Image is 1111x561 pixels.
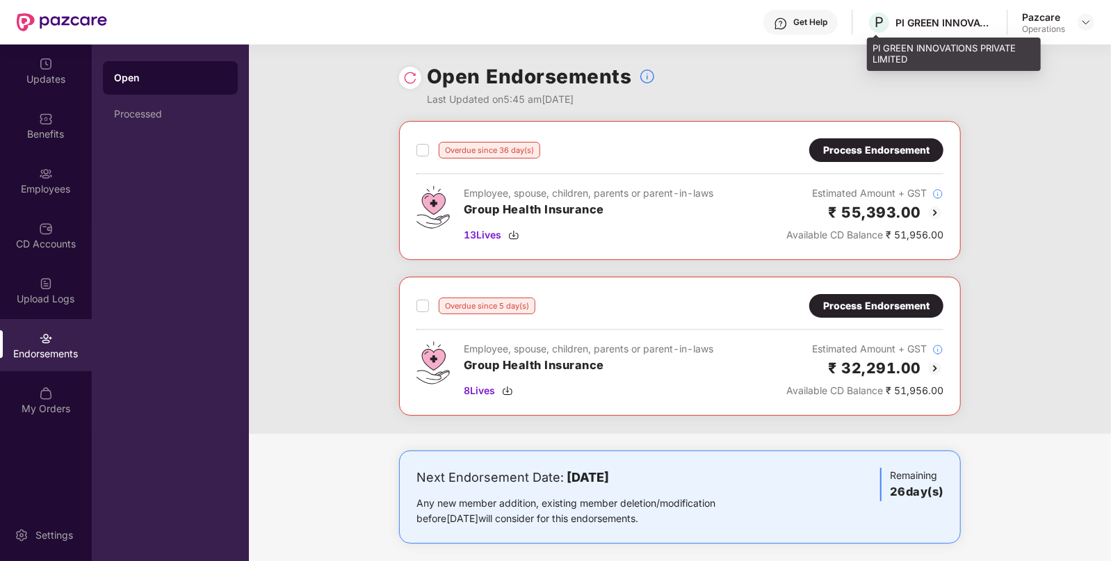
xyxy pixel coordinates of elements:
[464,357,713,375] h3: Group Health Insurance
[39,277,53,291] img: svg+xml;base64,PHN2ZyBpZD0iVXBsb2FkX0xvZ3MiIGRhdGEtbmFtZT0iVXBsb2FkIExvZ3MiIHhtbG5zPSJodHRwOi8vd3...
[114,71,227,85] div: Open
[823,143,930,158] div: Process Endorsement
[895,16,993,29] div: PI GREEN INNOVATIONS PRIVATE LIMITED
[427,92,656,107] div: Last Updated on 5:45 am[DATE]
[114,108,227,120] div: Processed
[890,483,943,501] h3: 26 day(s)
[39,112,53,126] img: svg+xml;base64,PHN2ZyBpZD0iQmVuZWZpdHMiIHhtbG5zPSJodHRwOi8vd3d3LnczLm9yZy8yMDAwL3N2ZyIgd2lkdGg9Ij...
[875,14,884,31] span: P
[927,204,943,221] img: svg+xml;base64,PHN2ZyBpZD0iQmFjay0yMHgyMCIgeG1sbnM9Imh0dHA6Ly93d3cudzMub3JnLzIwMDAvc3ZnIiB3aWR0aD...
[1022,24,1065,35] div: Operations
[416,468,759,487] div: Next Endorsement Date:
[464,227,501,243] span: 13 Lives
[464,383,495,398] span: 8 Lives
[880,468,943,501] div: Remaining
[786,341,943,357] div: Estimated Amount + GST
[403,71,417,85] img: svg+xml;base64,PHN2ZyBpZD0iUmVsb2FkLTMyeDMyIiB4bWxucz0iaHR0cDovL3d3dy53My5vcmcvMjAwMC9zdmciIHdpZH...
[439,298,535,314] div: Overdue since 5 day(s)
[508,229,519,241] img: svg+xml;base64,PHN2ZyBpZD0iRG93bmxvYWQtMzJ4MzIiIHhtbG5zPSJodHRwOi8vd3d3LnczLm9yZy8yMDAwL3N2ZyIgd2...
[39,387,53,400] img: svg+xml;base64,PHN2ZyBpZD0iTXlfT3JkZXJzIiBkYXRhLW5hbWU9Ik15IE9yZGVycyIgeG1sbnM9Imh0dHA6Ly93d3cudz...
[786,383,943,398] div: ₹ 51,956.00
[793,17,827,28] div: Get Help
[39,167,53,181] img: svg+xml;base64,PHN2ZyBpZD0iRW1wbG95ZWVzIiB4bWxucz0iaHR0cDovL3d3dy53My5vcmcvMjAwMC9zdmciIHdpZHRoPS...
[786,227,943,243] div: ₹ 51,956.00
[39,332,53,345] img: svg+xml;base64,PHN2ZyBpZD0iRW5kb3JzZW1lbnRzIiB4bWxucz0iaHR0cDovL3d3dy53My5vcmcvMjAwMC9zdmciIHdpZH...
[1080,17,1092,28] img: svg+xml;base64,PHN2ZyBpZD0iRHJvcGRvd24tMzJ4MzIiIHhtbG5zPSJodHRwOi8vd3d3LnczLm9yZy8yMDAwL3N2ZyIgd2...
[416,186,450,229] img: svg+xml;base64,PHN2ZyB4bWxucz0iaHR0cDovL3d3dy53My5vcmcvMjAwMC9zdmciIHdpZHRoPSI0Ny43MTQiIGhlaWdodD...
[502,385,513,396] img: svg+xml;base64,PHN2ZyBpZD0iRG93bmxvYWQtMzJ4MzIiIHhtbG5zPSJodHRwOi8vd3d3LnczLm9yZy8yMDAwL3N2ZyIgd2...
[39,222,53,236] img: svg+xml;base64,PHN2ZyBpZD0iQ0RfQWNjb3VudHMiIGRhdGEtbmFtZT0iQ0QgQWNjb3VudHMiIHhtbG5zPSJodHRwOi8vd3...
[416,341,450,384] img: svg+xml;base64,PHN2ZyB4bWxucz0iaHR0cDovL3d3dy53My5vcmcvMjAwMC9zdmciIHdpZHRoPSI0Ny43MTQiIGhlaWdodD...
[927,360,943,377] img: svg+xml;base64,PHN2ZyBpZD0iQmFjay0yMHgyMCIgeG1sbnM9Imh0dHA6Ly93d3cudzMub3JnLzIwMDAvc3ZnIiB3aWR0aD...
[829,201,922,224] h2: ₹ 55,393.00
[464,201,713,219] h3: Group Health Insurance
[774,17,788,31] img: svg+xml;base64,PHN2ZyBpZD0iSGVscC0zMngzMiIgeG1sbnM9Imh0dHA6Ly93d3cudzMub3JnLzIwMDAvc3ZnIiB3aWR0aD...
[786,186,943,201] div: Estimated Amount + GST
[786,384,883,396] span: Available CD Balance
[867,38,1041,70] div: PI GREEN INNOVATIONS PRIVATE LIMITED
[567,470,609,485] b: [DATE]
[932,344,943,355] img: svg+xml;base64,PHN2ZyBpZD0iSW5mb18tXzMyeDMyIiBkYXRhLW5hbWU9IkluZm8gLSAzMngzMiIgeG1sbnM9Imh0dHA6Ly...
[416,496,759,526] div: Any new member addition, existing member deletion/modification before [DATE] will consider for th...
[15,528,29,542] img: svg+xml;base64,PHN2ZyBpZD0iU2V0dGluZy0yMHgyMCIgeG1sbnM9Imh0dHA6Ly93d3cudzMub3JnLzIwMDAvc3ZnIiB3aW...
[439,142,540,158] div: Overdue since 36 day(s)
[17,13,107,31] img: New Pazcare Logo
[823,298,930,314] div: Process Endorsement
[427,61,632,92] h1: Open Endorsements
[639,68,656,85] img: svg+xml;base64,PHN2ZyBpZD0iSW5mb18tXzMyeDMyIiBkYXRhLW5hbWU9IkluZm8gLSAzMngzMiIgeG1sbnM9Imh0dHA6Ly...
[39,57,53,71] img: svg+xml;base64,PHN2ZyBpZD0iVXBkYXRlZCIgeG1sbnM9Imh0dHA6Ly93d3cudzMub3JnLzIwMDAvc3ZnIiB3aWR0aD0iMj...
[786,229,883,241] span: Available CD Balance
[31,528,77,542] div: Settings
[464,341,713,357] div: Employee, spouse, children, parents or parent-in-laws
[464,186,713,201] div: Employee, spouse, children, parents or parent-in-laws
[932,188,943,200] img: svg+xml;base64,PHN2ZyBpZD0iSW5mb18tXzMyeDMyIiBkYXRhLW5hbWU9IkluZm8gLSAzMngzMiIgeG1sbnM9Imh0dHA6Ly...
[829,357,922,380] h2: ₹ 32,291.00
[1022,10,1065,24] div: Pazcare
